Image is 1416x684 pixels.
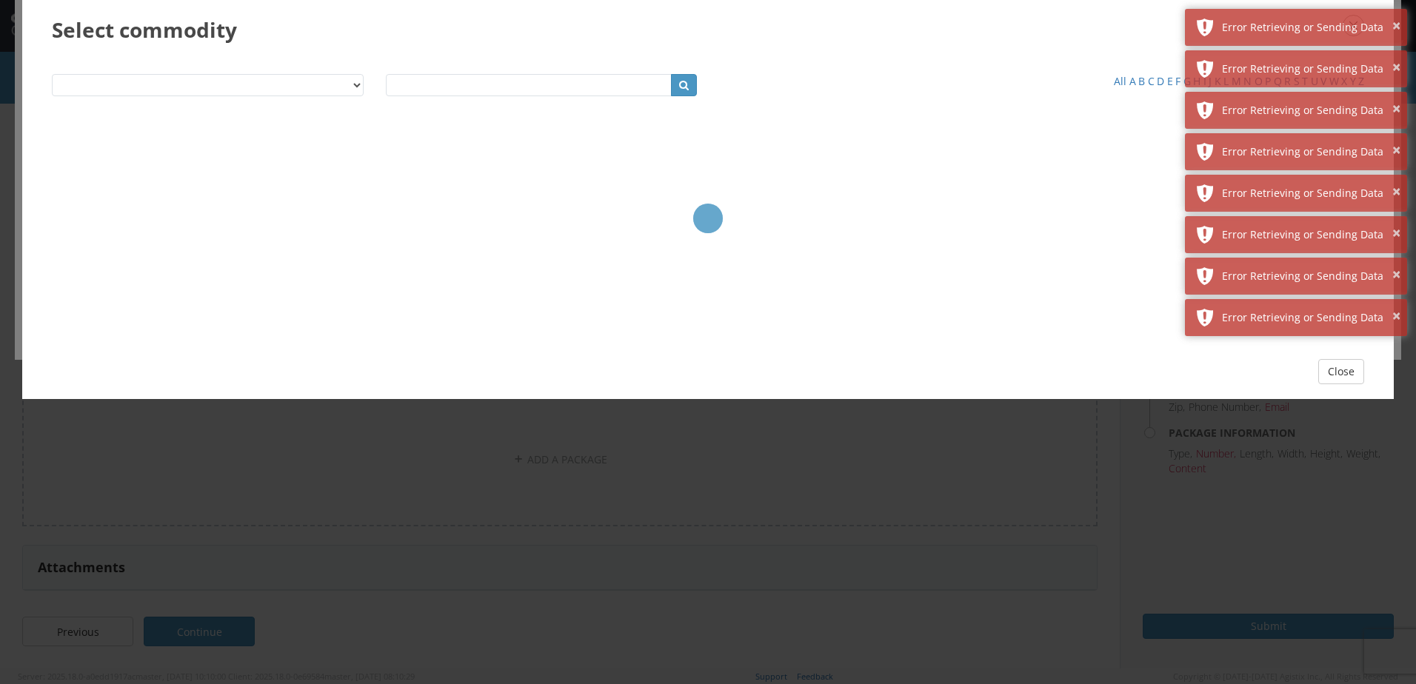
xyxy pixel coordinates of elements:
button: × [1392,223,1400,244]
div: Error Retrieving or Sending Data [1222,269,1396,284]
button: × [1392,181,1400,203]
a: F [1175,74,1180,89]
button: × [1392,140,1400,161]
div: Error Retrieving or Sending Data [1222,61,1396,76]
a: G [1183,74,1191,89]
button: × [1392,57,1400,78]
div: Error Retrieving or Sending Data [1222,103,1396,118]
div: Error Retrieving or Sending Data [1222,310,1396,325]
div: Error Retrieving or Sending Data [1222,227,1396,242]
a: A [1129,74,1136,89]
div: Error Retrieving or Sending Data [1222,144,1396,159]
a: C [1148,74,1155,89]
button: × [1392,16,1400,37]
a: D [1157,74,1164,89]
button: × [1392,98,1400,120]
div: Error Retrieving or Sending Data [1222,186,1396,201]
button: × [1392,306,1400,327]
a: E [1167,74,1173,89]
button: Close [1318,359,1364,384]
a: B [1138,74,1145,89]
div: Error Retrieving or Sending Data [1222,20,1396,35]
a: All [1114,74,1126,89]
h3: Select commodity [52,15,1364,44]
button: × [1392,264,1400,286]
